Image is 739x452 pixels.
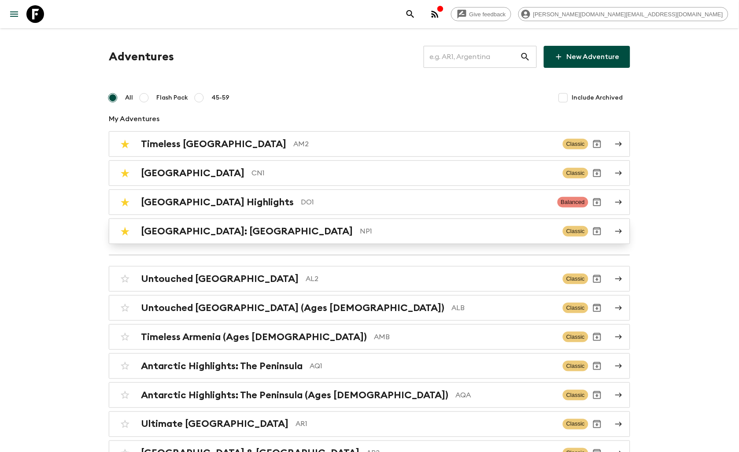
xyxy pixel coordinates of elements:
[141,273,299,285] h2: Untouched [GEOGRAPHIC_DATA]
[141,419,288,430] h2: Ultimate [GEOGRAPHIC_DATA]
[588,135,606,153] button: Archive
[518,7,728,21] div: [PERSON_NAME][DOMAIN_NAME][EMAIL_ADDRESS][DOMAIN_NAME]
[588,164,606,182] button: Archive
[296,419,556,430] p: AR1
[563,226,588,237] span: Classic
[451,7,511,21] a: Give feedback
[109,382,630,408] a: Antarctic Highlights: The Peninsula (Ages [DEMOGRAPHIC_DATA])AQAClassicArchive
[456,390,556,400] p: AQA
[109,114,630,124] p: My Adventures
[588,222,606,240] button: Archive
[563,139,588,149] span: Classic
[588,386,606,404] button: Archive
[109,48,174,66] h1: Adventures
[310,361,556,371] p: AQ1
[301,197,551,207] p: DO1
[452,303,556,313] p: ALB
[588,357,606,375] button: Archive
[141,389,449,401] h2: Antarctic Highlights: The Peninsula (Ages [DEMOGRAPHIC_DATA])
[563,419,588,430] span: Classic
[109,295,630,321] a: Untouched [GEOGRAPHIC_DATA] (Ages [DEMOGRAPHIC_DATA])ALBClassicArchive
[588,193,606,211] button: Archive
[141,196,294,208] h2: [GEOGRAPHIC_DATA] Highlights
[251,168,556,178] p: CN1
[109,411,630,437] a: Ultimate [GEOGRAPHIC_DATA]AR1ClassicArchive
[109,219,630,244] a: [GEOGRAPHIC_DATA]: [GEOGRAPHIC_DATA]NP1ClassicArchive
[360,226,556,237] p: NP1
[563,361,588,371] span: Classic
[141,360,303,372] h2: Antarctic Highlights: The Peninsula
[109,266,630,292] a: Untouched [GEOGRAPHIC_DATA]AL2ClassicArchive
[109,353,630,379] a: Antarctic Highlights: The PeninsulaAQ1ClassicArchive
[109,189,630,215] a: [GEOGRAPHIC_DATA] HighlightsDO1BalancedArchive
[563,303,588,313] span: Classic
[563,332,588,342] span: Classic
[211,93,229,102] span: 45-59
[125,93,133,102] span: All
[588,328,606,346] button: Archive
[465,11,511,18] span: Give feedback
[141,331,367,343] h2: Timeless Armenia (Ages [DEMOGRAPHIC_DATA])
[141,138,286,150] h2: Timeless [GEOGRAPHIC_DATA]
[109,160,630,186] a: [GEOGRAPHIC_DATA]CN1ClassicArchive
[588,270,606,288] button: Archive
[402,5,419,23] button: search adventures
[374,332,556,342] p: AMB
[109,131,630,157] a: Timeless [GEOGRAPHIC_DATA]AM2ClassicArchive
[544,46,630,68] a: New Adventure
[141,226,353,237] h2: [GEOGRAPHIC_DATA]: [GEOGRAPHIC_DATA]
[293,139,556,149] p: AM2
[5,5,23,23] button: menu
[588,415,606,433] button: Archive
[588,299,606,317] button: Archive
[424,44,520,69] input: e.g. AR1, Argentina
[141,302,445,314] h2: Untouched [GEOGRAPHIC_DATA] (Ages [DEMOGRAPHIC_DATA])
[572,93,623,102] span: Include Archived
[141,167,244,179] h2: [GEOGRAPHIC_DATA]
[306,274,556,284] p: AL2
[563,274,588,284] span: Classic
[558,197,588,207] span: Balanced
[563,168,588,178] span: Classic
[109,324,630,350] a: Timeless Armenia (Ages [DEMOGRAPHIC_DATA])AMBClassicArchive
[528,11,728,18] span: [PERSON_NAME][DOMAIN_NAME][EMAIL_ADDRESS][DOMAIN_NAME]
[156,93,188,102] span: Flash Pack
[563,390,588,400] span: Classic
